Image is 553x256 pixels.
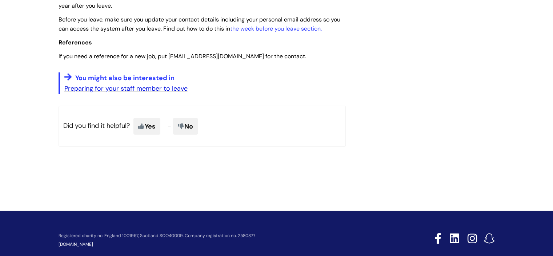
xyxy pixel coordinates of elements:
[64,84,188,93] a: Preparing for your staff member to leave
[133,118,160,135] span: Yes
[75,74,175,82] span: You might also be interested in
[59,16,340,32] span: Before you leave, make sure you update your contact details including your personal email address...
[230,25,322,32] a: the week before you leave section.
[59,52,306,60] span: If you need a reference for a new job, put [EMAIL_ADDRESS][DOMAIN_NAME] for the contact.
[59,106,346,147] p: Did you find it helpful?
[173,118,198,135] span: No
[59,241,93,247] a: [DOMAIN_NAME]
[59,233,383,238] p: Registered charity no. England 1001957, Scotland SCO40009. Company registration no. 2580377
[59,39,92,46] span: References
